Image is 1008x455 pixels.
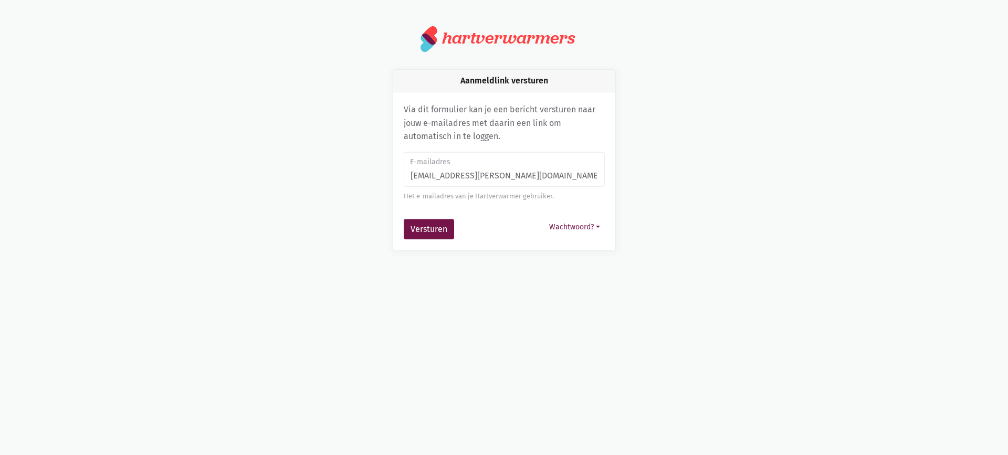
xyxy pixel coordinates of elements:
[404,103,605,143] p: Via dit formulier kan je een bericht versturen naar jouw e-mailadres met daarin een link om autom...
[393,70,615,92] div: Aanmeldlink versturen
[404,152,605,240] form: Aanmeldlink versturen
[421,25,587,52] a: hartverwarmers
[442,28,575,48] div: hartverwarmers
[544,219,605,235] button: Wachtwoord?
[404,219,454,240] button: Versturen
[404,191,605,202] div: Het e-mailadres van je Hartverwarmer gebruiker.
[410,156,597,168] label: E-mailadres
[421,25,438,52] img: logo.svg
